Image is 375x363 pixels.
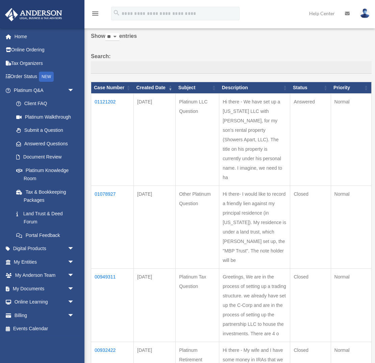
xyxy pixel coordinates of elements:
[91,269,134,342] td: 00949311
[91,61,372,74] input: Search:
[176,82,219,94] th: Subject: activate to sort column ascending
[3,8,64,21] img: Anderson Advisors Platinum Portal
[5,282,84,295] a: My Documentsarrow_drop_down
[331,186,371,269] td: Normal
[360,8,370,18] img: User Pic
[9,110,81,124] a: Platinum Walkthrough
[68,255,81,269] span: arrow_drop_down
[9,164,81,185] a: Platinum Knowledge Room
[134,94,176,186] td: [DATE]
[134,186,176,269] td: [DATE]
[219,94,290,186] td: Hi there - We have set up a [US_STATE] LLC with [PERSON_NAME], for my son's rental property (Show...
[331,269,371,342] td: Normal
[9,150,81,164] a: Document Review
[9,207,81,228] a: Land Trust & Deed Forum
[5,30,84,43] a: Home
[290,186,331,269] td: Closed
[39,72,54,82] div: NEW
[105,33,119,41] select: Showentries
[331,94,371,186] td: Normal
[91,186,134,269] td: 01078927
[219,186,290,269] td: Hi there- I would like to record a friendly lien against my principal residence (in [US_STATE]). ...
[68,242,81,256] span: arrow_drop_down
[219,82,290,94] th: Description: activate to sort column ascending
[176,94,219,186] td: Platinum LLC Question
[91,12,99,18] a: menu
[5,295,84,309] a: Online Learningarrow_drop_down
[68,309,81,322] span: arrow_drop_down
[5,309,84,322] a: Billingarrow_drop_down
[5,70,84,84] a: Order StatusNEW
[9,228,81,242] a: Portal Feedback
[290,269,331,342] td: Closed
[68,269,81,283] span: arrow_drop_down
[176,269,219,342] td: Platinum Tax Question
[68,295,81,309] span: arrow_drop_down
[68,282,81,296] span: arrow_drop_down
[331,82,371,94] th: Priority: activate to sort column ascending
[5,242,84,256] a: Digital Productsarrow_drop_down
[290,82,331,94] th: Status: activate to sort column ascending
[5,269,84,282] a: My Anderson Teamarrow_drop_down
[9,97,81,111] a: Client FAQ
[134,82,176,94] th: Created Date: activate to sort column ascending
[134,269,176,342] td: [DATE]
[91,9,99,18] i: menu
[9,137,78,150] a: Answered Questions
[113,9,120,17] i: search
[91,94,134,186] td: 01121202
[5,322,84,336] a: Events Calendar
[5,83,81,97] a: Platinum Q&Aarrow_drop_down
[5,255,84,269] a: My Entitiesarrow_drop_down
[91,82,134,94] th: Case Number: activate to sort column ascending
[68,83,81,97] span: arrow_drop_down
[5,43,84,57] a: Online Ordering
[91,31,372,48] label: Show entries
[176,186,219,269] td: Other Platinum Question
[91,52,372,74] label: Search:
[290,94,331,186] td: Answered
[9,185,81,207] a: Tax & Bookkeeping Packages
[9,124,81,137] a: Submit a Question
[219,269,290,342] td: Greetings, We are in the process of setting up a trading structure. we already have set up the C-...
[5,56,84,70] a: Tax Organizers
